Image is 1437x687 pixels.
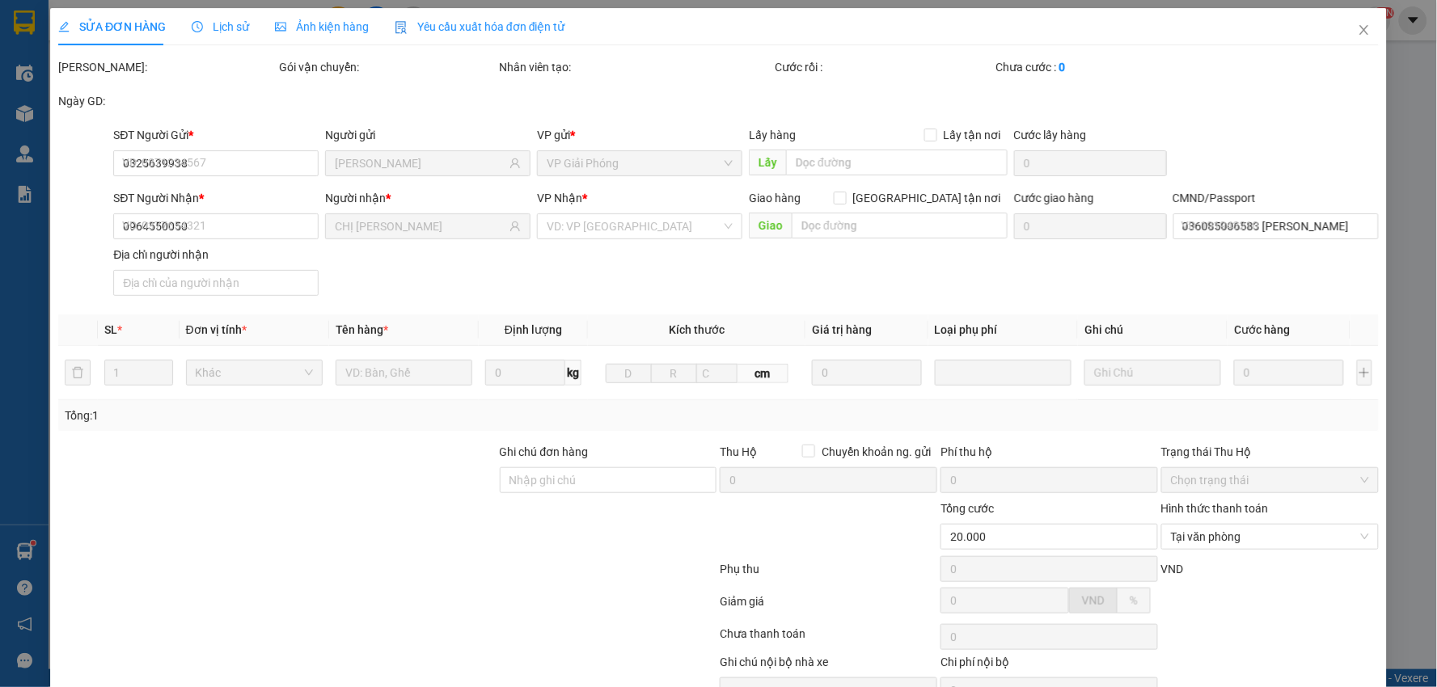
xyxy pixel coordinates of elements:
[1014,192,1094,204] label: Cước giao hàng
[1161,443,1379,461] div: Trạng thái Thu Hộ
[1078,314,1228,346] th: Ghi chú
[538,126,743,144] div: VP gửi
[325,126,530,144] div: Người gửi
[606,364,652,383] input: D
[718,560,939,588] div: Phụ thu
[1161,563,1184,575] span: VND
[1171,525,1369,549] span: Tại văn phòng
[58,92,276,110] div: Ngày GD:
[510,221,522,232] span: user
[500,58,772,76] div: Nhân viên tạo:
[750,213,792,238] span: Giao
[940,502,994,515] span: Tổng cước
[813,360,923,386] input: 0
[1130,594,1138,607] span: %
[750,192,801,204] span: Giao hàng
[279,58,497,76] div: Gói vận chuyển:
[847,189,1008,207] span: [GEOGRAPHIC_DATA] tận nơi
[750,150,787,175] span: Lấy
[336,323,388,336] span: Tên hàng
[1014,213,1167,239] input: Cước giao hàng
[65,407,555,424] div: Tổng: 1
[669,323,725,336] span: Kích thước
[1357,360,1372,386] button: plus
[336,360,472,386] input: VD: Bàn, Ghế
[813,323,873,336] span: Giá trị hàng
[720,445,757,458] span: Thu Hộ
[1084,360,1221,386] input: Ghi Chú
[192,20,249,33] span: Lịch sử
[275,20,369,33] span: Ảnh kiện hàng
[792,213,1008,238] input: Dọc đường
[58,21,70,32] span: edit
[696,364,738,383] input: C
[940,443,1158,467] div: Phí thu hộ
[58,58,276,76] div: [PERSON_NAME]:
[113,270,319,296] input: Địa chỉ của người nhận
[940,653,1158,677] div: Chi phí nội bộ
[335,217,506,235] input: Tên người nhận
[1059,61,1065,74] b: 0
[1358,23,1371,36] span: close
[718,592,939,621] div: Giảm giá
[651,364,697,383] input: R
[776,58,993,76] div: Cước rồi :
[500,445,589,458] label: Ghi chú đơn hàng
[186,323,247,336] span: Đơn vị tính
[937,126,1008,144] span: Lấy tận nơi
[325,189,530,207] div: Người nhận
[335,154,506,172] input: Tên người gửi
[113,189,319,207] div: SĐT Người Nhận
[1171,468,1369,492] span: Chọn trạng thái
[565,360,581,386] span: kg
[505,323,562,336] span: Định lượng
[65,360,91,386] button: delete
[1014,129,1087,141] label: Cước lấy hàng
[510,158,522,169] span: user
[995,58,1213,76] div: Chưa cước :
[547,151,733,175] span: VP Giải Phóng
[738,364,788,383] span: cm
[718,625,939,653] div: Chưa thanh toán
[1082,594,1105,607] span: VND
[1235,360,1345,386] input: 0
[1161,502,1269,515] label: Hình thức thanh toán
[104,323,117,336] span: SL
[815,443,937,461] span: Chuyển khoản ng. gửi
[1173,189,1379,207] div: CMND/Passport
[1342,8,1387,53] button: Close
[192,21,203,32] span: clock-circle
[395,21,408,34] img: icon
[196,360,313,385] span: Khác
[113,246,319,263] div: Địa chỉ người nhận
[500,467,717,493] input: Ghi chú đơn hàng
[538,192,583,204] span: VP Nhận
[928,314,1078,346] th: Loại phụ phí
[787,150,1008,175] input: Dọc đường
[275,21,286,32] span: picture
[750,129,797,141] span: Lấy hàng
[58,20,166,33] span: SỬA ĐƠN HÀNG
[113,126,319,144] div: SĐT Người Gửi
[720,653,937,677] div: Ghi chú nội bộ nhà xe
[1235,323,1291,336] span: Cước hàng
[395,20,565,33] span: Yêu cầu xuất hóa đơn điện tử
[1014,150,1167,176] input: Cước lấy hàng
